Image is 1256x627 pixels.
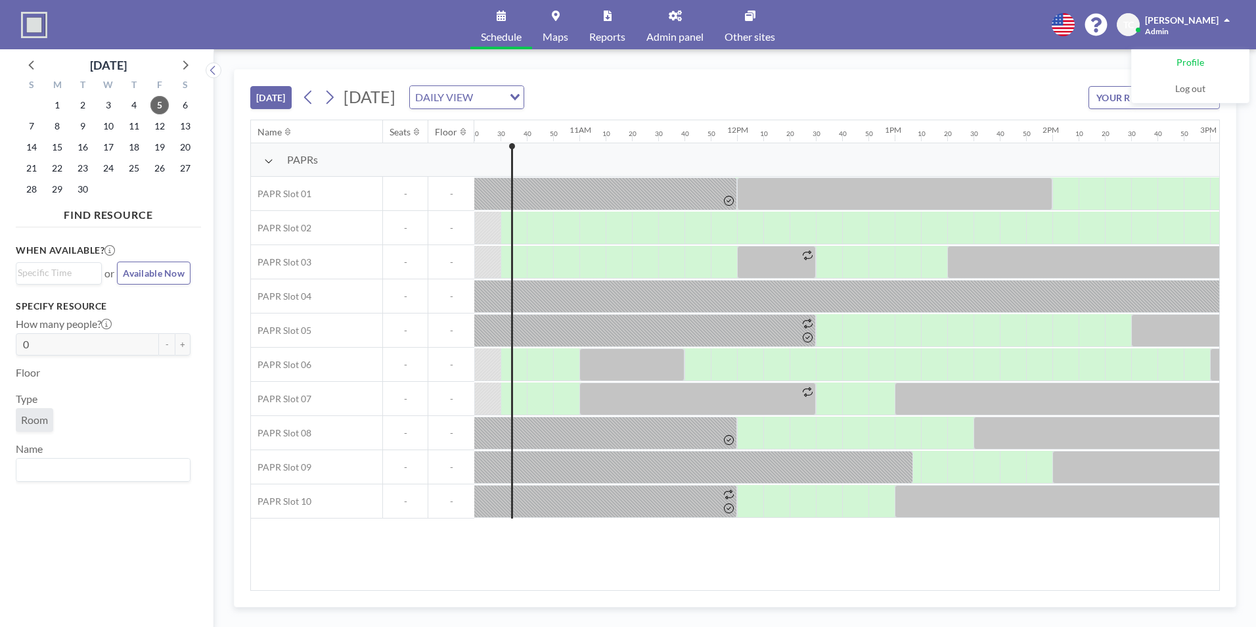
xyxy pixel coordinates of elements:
[1123,19,1134,31] span: TC
[251,290,311,302] span: PAPR Slot 04
[410,86,524,108] div: Search for option
[344,87,395,106] span: [DATE]
[481,32,522,42] span: Schedule
[383,290,428,302] span: -
[428,461,474,473] span: -
[176,138,194,156] span: Saturday, September 20, 2025
[45,78,70,95] div: M
[150,138,169,156] span: Friday, September 19, 2025
[18,266,94,280] input: Search for option
[16,459,190,481] div: Search for option
[287,153,318,166] span: PAPRs
[1145,14,1219,26] span: [PERSON_NAME]
[471,129,479,138] div: 20
[251,359,311,371] span: PAPR Slot 06
[125,117,143,135] span: Thursday, September 11, 2025
[970,129,978,138] div: 30
[383,461,428,473] span: -
[121,78,146,95] div: T
[428,256,474,268] span: -
[1132,76,1249,103] a: Log out
[383,256,428,268] span: -
[48,117,66,135] span: Monday, September 8, 2025
[176,159,194,177] span: Saturday, September 27, 2025
[251,188,311,200] span: PAPR Slot 01
[250,86,292,109] button: [DATE]
[543,32,568,42] span: Maps
[16,300,191,312] h3: Specify resource
[428,393,474,405] span: -
[150,159,169,177] span: Friday, September 26, 2025
[383,496,428,507] span: -
[629,129,637,138] div: 20
[655,129,663,138] div: 30
[760,129,768,138] div: 10
[48,138,66,156] span: Monday, September 15, 2025
[251,496,311,507] span: PAPR Slot 10
[918,129,926,138] div: 10
[1175,83,1205,96] span: Log out
[786,129,794,138] div: 20
[1154,129,1162,138] div: 40
[681,129,689,138] div: 40
[22,117,41,135] span: Sunday, September 7, 2025
[477,89,502,106] input: Search for option
[428,222,474,234] span: -
[22,180,41,198] span: Sunday, September 28, 2025
[589,32,625,42] span: Reports
[383,427,428,439] span: -
[383,325,428,337] span: -
[1088,86,1220,109] button: YOUR RESERVATIONS
[1128,129,1136,138] div: 30
[22,138,41,156] span: Sunday, September 14, 2025
[497,129,505,138] div: 30
[1145,26,1169,36] span: Admin
[383,393,428,405] span: -
[1132,50,1249,76] a: Profile
[251,256,311,268] span: PAPR Slot 03
[99,138,118,156] span: Wednesday, September 17, 2025
[99,159,118,177] span: Wednesday, September 24, 2025
[646,32,704,42] span: Admin panel
[885,125,901,135] div: 1PM
[251,393,311,405] span: PAPR Slot 07
[428,290,474,302] span: -
[428,496,474,507] span: -
[125,138,143,156] span: Thursday, September 18, 2025
[96,78,122,95] div: W
[16,366,40,379] label: Floor
[175,333,191,356] button: +
[383,188,428,200] span: -
[150,96,169,114] span: Friday, September 5, 2025
[383,222,428,234] span: -
[428,325,474,337] span: -
[150,117,169,135] span: Friday, September 12, 2025
[16,263,101,283] div: Search for option
[383,359,428,371] span: -
[90,56,127,74] div: [DATE]
[524,129,531,138] div: 40
[48,159,66,177] span: Monday, September 22, 2025
[125,96,143,114] span: Thursday, September 4, 2025
[570,125,591,135] div: 11AM
[1023,129,1031,138] div: 50
[48,180,66,198] span: Monday, September 29, 2025
[16,392,37,406] label: Type
[74,96,92,114] span: Tuesday, September 2, 2025
[725,32,775,42] span: Other sites
[70,78,96,95] div: T
[19,78,45,95] div: S
[727,125,748,135] div: 12PM
[251,222,311,234] span: PAPR Slot 02
[125,159,143,177] span: Thursday, September 25, 2025
[550,129,558,138] div: 50
[123,267,185,279] span: Available Now
[99,117,118,135] span: Wednesday, September 10, 2025
[258,126,282,138] div: Name
[16,442,43,455] label: Name
[176,117,194,135] span: Saturday, September 13, 2025
[146,78,172,95] div: F
[18,461,183,478] input: Search for option
[21,12,47,38] img: organization-logo
[707,129,715,138] div: 50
